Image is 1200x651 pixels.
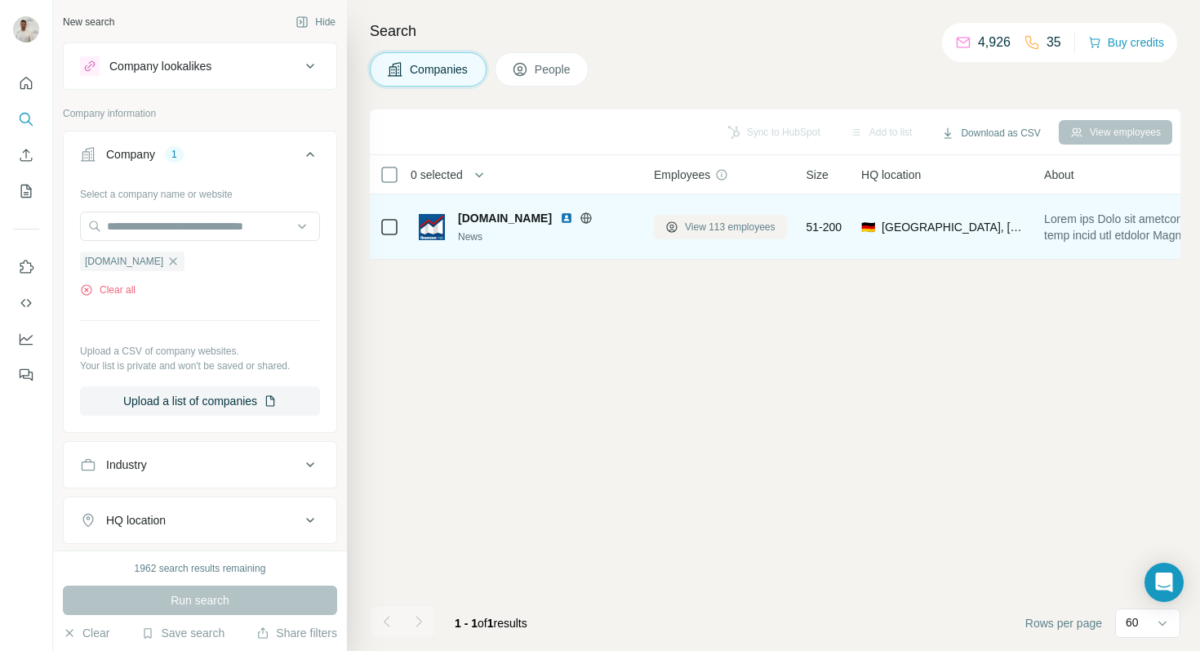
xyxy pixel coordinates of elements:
[807,167,829,183] span: Size
[861,167,921,183] span: HQ location
[63,15,114,29] div: New search
[63,106,337,121] p: Company information
[64,501,336,540] button: HQ location
[978,33,1011,52] p: 4,926
[370,20,1180,42] h4: Search
[685,220,776,234] span: View 113 employees
[80,344,320,359] p: Upload a CSV of company websites.
[13,69,39,98] button: Quick start
[560,212,573,225] img: LinkedIn logo
[141,625,224,641] button: Save search
[930,121,1051,145] button: Download as CSV
[1025,615,1102,631] span: Rows per page
[80,386,320,416] button: Upload a list of companies
[64,445,336,484] button: Industry
[1047,33,1061,52] p: 35
[80,181,320,202] div: Select a company name or website
[882,219,1024,235] span: [GEOGRAPHIC_DATA], [GEOGRAPHIC_DATA]|[GEOGRAPHIC_DATA]|[GEOGRAPHIC_DATA]
[458,210,552,226] span: [DOMAIN_NAME]
[419,214,445,240] img: Logo of finanzen.net
[411,167,463,183] span: 0 selected
[256,625,337,641] button: Share filters
[13,324,39,354] button: Dashboard
[1088,31,1164,54] button: Buy credits
[13,140,39,170] button: Enrich CSV
[654,215,787,239] button: View 113 employees
[13,16,39,42] img: Avatar
[63,625,109,641] button: Clear
[80,283,136,297] button: Clear all
[284,10,347,34] button: Hide
[807,219,842,235] span: 51-200
[13,252,39,282] button: Use Surfe on LinkedIn
[165,147,184,162] div: 1
[861,219,875,235] span: 🇩🇪
[1144,563,1184,602] div: Open Intercom Messenger
[1044,167,1074,183] span: About
[106,512,166,528] div: HQ location
[455,617,478,630] span: 1 - 1
[478,617,487,630] span: of
[106,457,147,473] div: Industry
[487,617,494,630] span: 1
[64,47,336,86] button: Company lookalikes
[535,61,572,78] span: People
[85,254,163,269] span: [DOMAIN_NAME]
[410,61,469,78] span: Companies
[80,359,320,373] p: Your list is private and won't be saved or shared.
[13,360,39,390] button: Feedback
[458,230,634,244] div: News
[13,288,39,318] button: Use Surfe API
[64,135,336,181] button: Company1
[135,561,266,576] div: 1962 search results remaining
[13,176,39,206] button: My lists
[13,105,39,134] button: Search
[654,167,710,183] span: Employees
[455,617,527,630] span: results
[106,146,155,163] div: Company
[1126,614,1139,631] p: 60
[109,58,211,74] div: Company lookalikes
